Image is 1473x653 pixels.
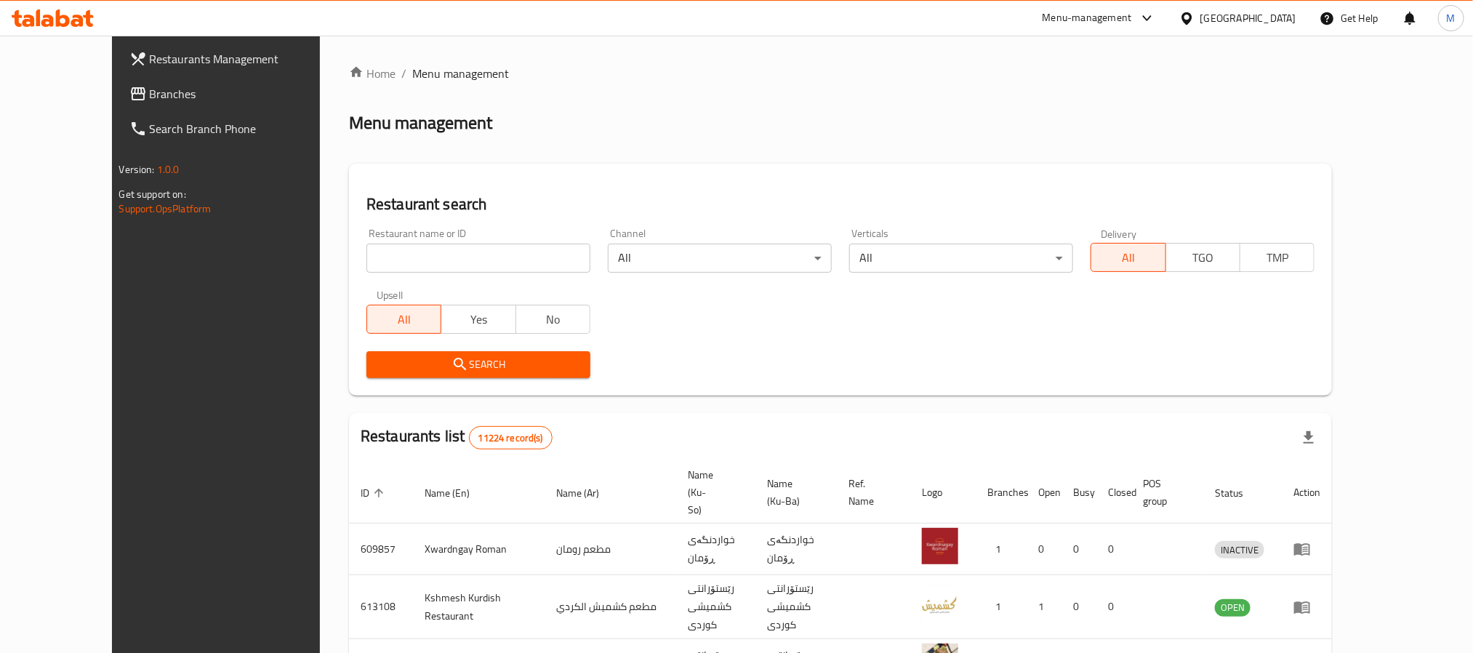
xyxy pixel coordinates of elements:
a: Support.OpsPlatform [119,199,212,218]
a: Branches [118,76,358,111]
th: Open [1027,462,1061,524]
td: 609857 [349,524,413,575]
div: All [849,244,1073,273]
li: / [401,65,406,82]
span: TMP [1246,247,1309,268]
td: 0 [1096,575,1131,639]
div: Menu [1293,540,1320,558]
th: Busy [1061,462,1096,524]
button: All [1091,243,1165,272]
td: رێستۆرانتی کشمیشى كوردى [676,575,755,639]
button: No [515,305,590,334]
input: Search for restaurant name or ID.. [366,244,590,273]
span: Ref. Name [848,475,893,510]
span: POS group [1143,475,1186,510]
img: Xwardngay Roman [922,528,958,564]
td: 0 [1061,575,1096,639]
span: Version: [119,160,155,179]
h2: Restaurant search [366,193,1315,215]
h2: Restaurants list [361,425,553,449]
span: Menu management [412,65,509,82]
td: 1 [976,524,1027,575]
span: INACTIVE [1215,542,1264,558]
a: Search Branch Phone [118,111,358,146]
td: مطعم كشميش الكردي [545,575,676,639]
span: No [522,309,585,330]
td: 1 [1027,575,1061,639]
td: 613108 [349,575,413,639]
th: Logo [910,462,976,524]
td: مطعم رومان [545,524,676,575]
td: 1 [976,575,1027,639]
th: Branches [976,462,1027,524]
span: All [1097,247,1160,268]
span: Name (En) [425,484,489,502]
span: OPEN [1215,599,1251,616]
a: Restaurants Management [118,41,358,76]
span: Restaurants Management [150,50,346,68]
td: 0 [1061,524,1096,575]
td: خواردنگەی ڕۆمان [755,524,837,575]
button: TGO [1165,243,1240,272]
span: TGO [1172,247,1235,268]
span: Status [1215,484,1262,502]
span: Name (Ku-So) [688,466,738,518]
label: Delivery [1101,228,1137,239]
th: Action [1282,462,1332,524]
div: Total records count [469,426,553,449]
span: 1.0.0 [157,160,180,179]
div: [GEOGRAPHIC_DATA] [1200,10,1296,26]
span: All [373,309,436,330]
nav: breadcrumb [349,65,1332,82]
span: Branches [150,85,346,103]
span: Search Branch Phone [150,120,346,137]
button: Yes [441,305,515,334]
img: Kshmesh Kurdish Restaurant [922,586,958,622]
td: رێستۆرانتی کشمیشى كوردى [755,575,837,639]
span: Name (Ar) [556,484,618,502]
td: خواردنگەی ڕۆمان [676,524,755,575]
span: 11224 record(s) [470,431,552,445]
td: 0 [1027,524,1061,575]
td: Xwardngay Roman [413,524,545,575]
label: Upsell [377,290,404,300]
span: ID [361,484,388,502]
td: 0 [1096,524,1131,575]
span: M [1447,10,1456,26]
span: Name (Ku-Ba) [767,475,819,510]
div: Export file [1291,420,1326,455]
span: Get support on: [119,185,186,204]
div: Menu [1293,598,1320,616]
a: Home [349,65,396,82]
button: Search [366,351,590,378]
h2: Menu management [349,111,492,135]
div: Menu-management [1043,9,1132,27]
td: Kshmesh Kurdish Restaurant [413,575,545,639]
button: TMP [1240,243,1315,272]
div: All [608,244,832,273]
button: All [366,305,441,334]
th: Closed [1096,462,1131,524]
span: Search [378,356,579,374]
span: Yes [447,309,510,330]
